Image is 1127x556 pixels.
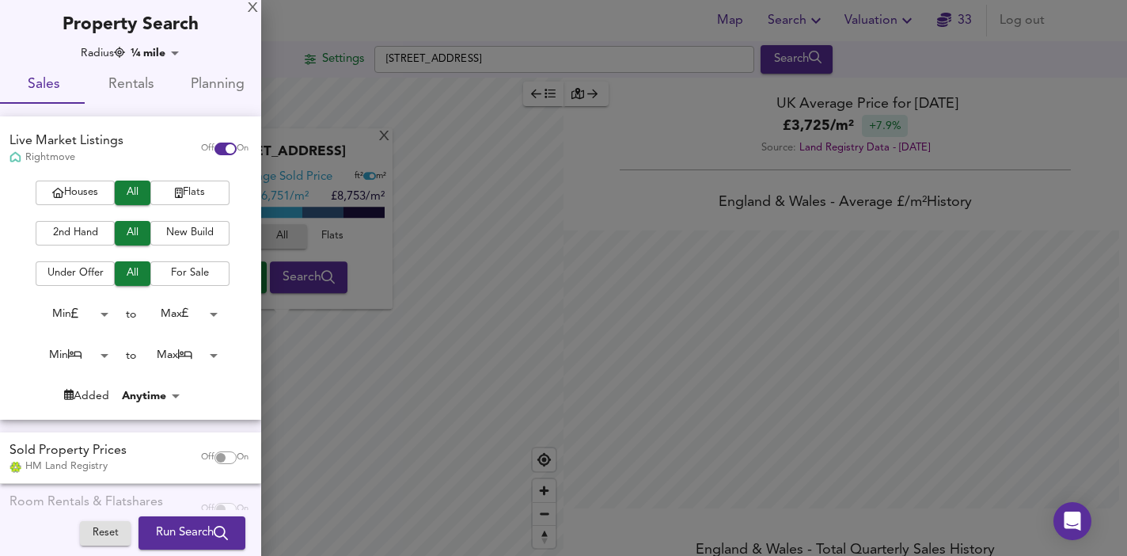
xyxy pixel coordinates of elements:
[9,73,78,97] span: Sales
[150,261,230,286] button: For Sale
[9,442,127,460] div: Sold Property Prices
[9,150,123,165] div: Rightmove
[27,302,114,326] div: Min
[80,521,131,546] button: Reset
[201,451,214,464] span: Off
[156,523,228,543] span: Run Search
[237,451,249,464] span: On
[117,388,185,404] div: Anytime
[139,516,245,550] button: Run Search
[136,302,223,326] div: Max
[115,181,150,205] button: All
[9,151,21,165] img: Rightmove
[237,143,249,155] span: On
[126,307,136,322] div: to
[1053,502,1091,540] div: Open Intercom Messenger
[150,181,230,205] button: Flats
[136,343,223,367] div: Max
[97,73,165,97] span: Rentals
[9,132,123,150] div: Live Market Listings
[158,224,222,242] span: New Build
[88,524,123,543] span: Reset
[184,73,252,97] span: Planning
[44,265,107,283] span: Under Offer
[123,184,142,202] span: All
[158,184,222,202] span: Flats
[248,3,258,14] div: X
[44,184,107,202] span: Houses
[36,261,115,286] button: Under Offer
[201,143,214,155] span: Off
[36,221,115,246] button: 2nd Hand
[27,343,114,367] div: Min
[123,224,142,242] span: All
[150,221,230,246] button: New Build
[158,265,222,283] span: For Sale
[126,45,184,61] div: ¼ mile
[115,221,150,246] button: All
[9,462,21,473] img: Land Registry
[36,181,115,205] button: Houses
[81,45,125,61] div: Radius
[64,388,109,404] div: Added
[9,459,127,474] div: HM Land Registry
[44,224,107,242] span: 2nd Hand
[123,265,142,283] span: All
[115,261,150,286] button: All
[126,348,136,364] div: to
